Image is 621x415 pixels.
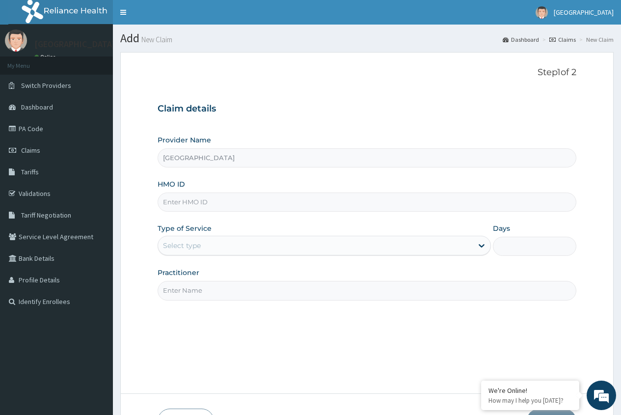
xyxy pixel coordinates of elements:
[120,32,614,45] h1: Add
[158,67,576,78] p: Step 1 of 2
[139,36,172,43] small: New Claim
[554,8,614,17] span: [GEOGRAPHIC_DATA]
[488,386,572,395] div: We're Online!
[34,54,58,60] a: Online
[21,81,71,90] span: Switch Providers
[21,167,39,176] span: Tariffs
[488,396,572,405] p: How may I help you today?
[158,193,576,212] input: Enter HMO ID
[158,281,576,300] input: Enter Name
[503,35,539,44] a: Dashboard
[158,223,212,233] label: Type of Service
[34,40,115,49] p: [GEOGRAPHIC_DATA]
[21,211,71,220] span: Tariff Negotiation
[21,103,53,111] span: Dashboard
[163,241,201,250] div: Select type
[21,146,40,155] span: Claims
[493,223,510,233] label: Days
[158,104,576,114] h3: Claim details
[158,268,199,277] label: Practitioner
[158,135,211,145] label: Provider Name
[5,29,27,52] img: User Image
[549,35,576,44] a: Claims
[158,179,185,189] label: HMO ID
[577,35,614,44] li: New Claim
[536,6,548,19] img: User Image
